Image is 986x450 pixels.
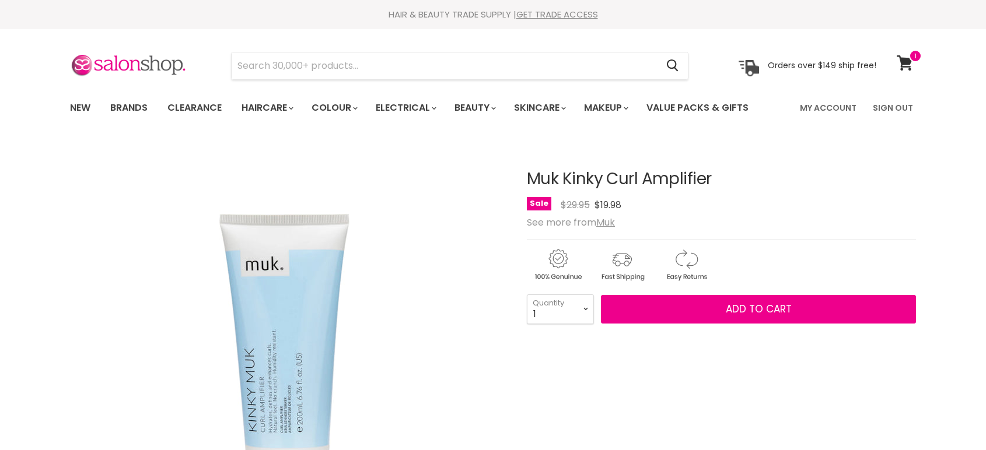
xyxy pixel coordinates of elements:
a: Muk [596,216,615,229]
select: Quantity [527,294,594,324]
a: Sign Out [866,96,920,120]
img: genuine.gif [527,247,589,283]
a: Haircare [233,96,300,120]
a: Electrical [367,96,443,120]
a: Skincare [505,96,573,120]
a: Clearance [159,96,230,120]
span: See more from [527,216,615,229]
a: Value Packs & Gifts [638,96,757,120]
button: Add to cart [601,295,916,324]
form: Product [231,52,688,80]
input: Search [232,52,657,79]
a: GET TRADE ACCESS [516,8,598,20]
a: Colour [303,96,365,120]
a: Beauty [446,96,503,120]
img: returns.gif [655,247,717,283]
h1: Muk Kinky Curl Amplifier [527,170,916,188]
p: Orders over $149 ship free! [768,60,876,71]
a: Brands [102,96,156,120]
span: $29.95 [561,198,590,212]
span: $19.98 [595,198,621,212]
a: My Account [793,96,863,120]
span: Add to cart [726,302,792,316]
span: Sale [527,197,551,210]
ul: Main menu [61,91,775,125]
nav: Main [55,91,931,125]
div: HAIR & BEAUTY TRADE SUPPLY | [55,9,931,20]
a: Makeup [575,96,635,120]
a: New [61,96,99,120]
button: Search [657,52,688,79]
img: shipping.gif [591,247,653,283]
